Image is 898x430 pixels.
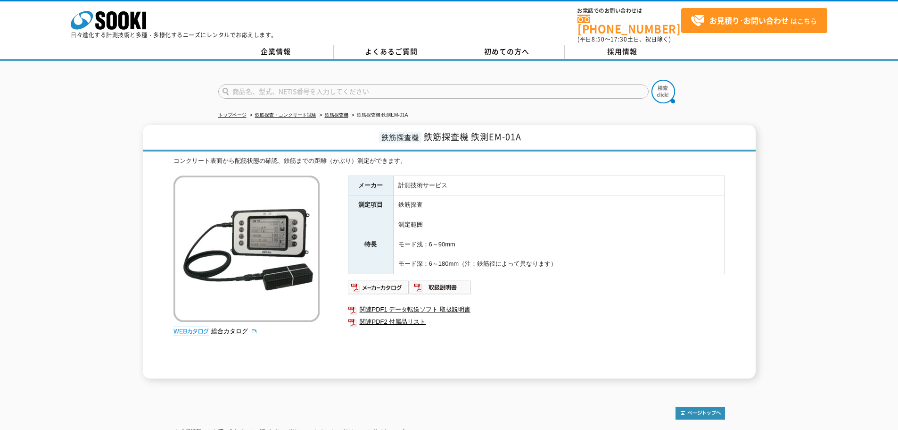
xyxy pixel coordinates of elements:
th: メーカー [348,176,393,195]
a: トップページ [218,112,247,118]
a: 総合カタログ [211,328,257,335]
strong: お見積り･お問い合わせ [709,15,789,26]
a: 関連PDF1 データ転送ソフト 取扱説明書 [348,304,725,316]
div: コンクリート表面から配筋状態の確認、鉄筋までの距離（かぶり）測定ができます。 [173,156,725,166]
span: 17:30 [610,35,627,43]
a: 鉄筋探査機 [325,112,348,118]
img: トップページへ [676,407,725,420]
a: 関連PDF2 付属品リスト [348,316,725,328]
span: 8:50 [592,35,605,43]
a: 初めての方へ [449,45,565,59]
span: はこちら [691,14,817,28]
th: 特長 [348,215,393,274]
a: お見積り･お問い合わせはこちら [681,8,827,33]
a: [PHONE_NUMBER] [577,15,681,34]
span: 鉄筋探査機 [379,132,421,143]
li: 鉄筋探査機 鉄測EM-01A [350,110,408,120]
a: 採用情報 [565,45,680,59]
td: 鉄筋探査 [393,195,725,215]
a: よくあるご質問 [334,45,449,59]
span: 初めての方へ [484,46,529,57]
span: 鉄筋探査機 鉄測EM-01A [424,130,521,143]
a: 鉄筋探査・コンクリート試験 [255,112,316,118]
p: 日々進化する計測技術と多種・多様化するニーズにレンタルでお応えします。 [71,32,277,38]
img: btn_search.png [651,80,675,103]
img: メーカーカタログ [348,280,410,295]
a: 取扱説明書 [410,286,471,293]
img: webカタログ [173,327,209,336]
td: 計測技術サービス [393,176,725,195]
span: (平日 ～ 土日、祝日除く) [577,35,671,43]
td: 測定範囲 モード浅：6～90mm モード深：6～180mm（注：鉄筋径によって異なります） [393,215,725,274]
img: 取扱説明書 [410,280,471,295]
a: メーカーカタログ [348,286,410,293]
input: 商品名、型式、NETIS番号を入力してください [218,84,649,99]
img: 鉄筋探査機 鉄測EM-01A [173,176,320,322]
th: 測定項目 [348,195,393,215]
span: お電話でのお問い合わせは [577,8,681,14]
a: 企業情報 [218,45,334,59]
